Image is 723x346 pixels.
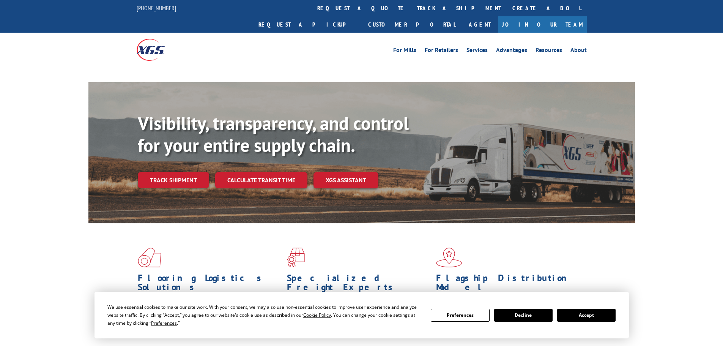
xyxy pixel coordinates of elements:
[313,172,378,188] a: XGS ASSISTANT
[215,172,307,188] a: Calculate transit time
[138,111,409,157] b: Visibility, transparency, and control for your entire supply chain.
[137,4,176,12] a: [PHONE_NUMBER]
[436,248,462,267] img: xgs-icon-flagship-distribution-model-red
[425,47,458,55] a: For Retailers
[107,303,422,327] div: We use essential cookies to make our site work. With your consent, we may also use non-essential ...
[461,16,498,33] a: Agent
[466,47,488,55] a: Services
[498,16,587,33] a: Join Our Team
[570,47,587,55] a: About
[494,309,553,322] button: Decline
[303,312,331,318] span: Cookie Policy
[253,16,362,33] a: Request a pickup
[151,320,177,326] span: Preferences
[436,273,580,295] h1: Flagship Distribution Model
[138,273,281,295] h1: Flooring Logistics Solutions
[496,47,527,55] a: Advantages
[138,172,209,188] a: Track shipment
[393,47,416,55] a: For Mills
[557,309,616,322] button: Accept
[287,273,430,295] h1: Specialized Freight Experts
[536,47,562,55] a: Resources
[138,248,161,267] img: xgs-icon-total-supply-chain-intelligence-red
[95,292,629,338] div: Cookie Consent Prompt
[362,16,461,33] a: Customer Portal
[431,309,489,322] button: Preferences
[287,248,305,267] img: xgs-icon-focused-on-flooring-red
